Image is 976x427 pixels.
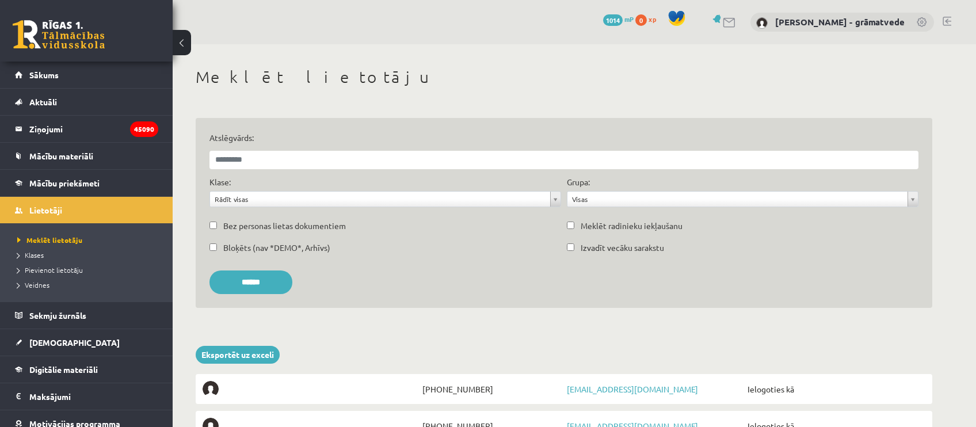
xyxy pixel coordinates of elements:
span: Rādīt visas [215,192,546,207]
span: mP [624,14,634,24]
a: Veidnes [17,280,161,290]
span: Digitālie materiāli [29,364,98,375]
span: Meklēt lietotāju [17,235,82,245]
span: Veidnes [17,280,49,289]
a: [PERSON_NAME] - grāmatvede [775,16,905,28]
a: Ziņojumi45090 [15,116,158,142]
span: [DEMOGRAPHIC_DATA] [29,337,120,348]
span: Lietotāji [29,205,62,215]
span: [PHONE_NUMBER] [420,381,564,397]
span: Mācību priekšmeti [29,178,100,188]
a: Rīgas 1. Tālmācības vidusskola [13,20,105,49]
a: Mācību priekšmeti [15,170,158,196]
span: Pievienot lietotāju [17,265,83,274]
legend: Maksājumi [29,383,158,410]
span: Sākums [29,70,59,80]
a: Eksportēt uz exceli [196,346,280,364]
a: [DEMOGRAPHIC_DATA] [15,329,158,356]
span: Aktuāli [29,97,57,107]
a: Sekmju žurnāls [15,302,158,329]
a: Rādīt visas [210,192,561,207]
span: Visas [572,192,903,207]
legend: Ziņojumi [29,116,158,142]
a: Sākums [15,62,158,88]
a: Mācību materiāli [15,143,158,169]
span: Sekmju žurnāls [29,310,86,321]
span: Ielogoties kā [745,381,925,397]
a: Digitālie materiāli [15,356,158,383]
span: 0 [635,14,647,26]
a: Maksājumi [15,383,158,410]
h1: Meklēt lietotāju [196,67,932,87]
label: Atslēgvārds: [209,132,918,144]
i: 45090 [130,121,158,137]
label: Klase: [209,176,231,188]
span: Klases [17,250,44,260]
a: Klases [17,250,161,260]
label: Izvadīt vecāku sarakstu [581,242,664,254]
a: Pievienot lietotāju [17,265,161,275]
a: Meklēt lietotāju [17,235,161,245]
span: xp [649,14,656,24]
span: Mācību materiāli [29,151,93,161]
a: 1014 mP [603,14,634,24]
span: 1014 [603,14,623,26]
a: Visas [567,192,918,207]
a: Lietotāji [15,197,158,223]
label: Meklēt radinieku iekļaušanu [581,220,683,232]
label: Bez personas lietas dokumentiem [223,220,346,232]
label: Bloķēts (nav *DEMO*, Arhīvs) [223,242,330,254]
a: 0 xp [635,14,662,24]
a: [EMAIL_ADDRESS][DOMAIN_NAME] [567,384,698,394]
a: Aktuāli [15,89,158,115]
label: Grupa: [567,176,590,188]
img: Antra Sondore - grāmatvede [756,17,768,29]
